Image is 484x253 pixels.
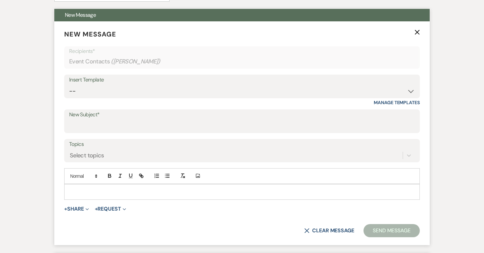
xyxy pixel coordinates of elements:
[304,228,354,233] button: Clear message
[70,151,104,160] div: Select topics
[111,57,160,66] span: ( [PERSON_NAME] )
[69,75,415,85] div: Insert Template
[95,206,98,212] span: +
[65,11,96,18] span: New Message
[95,206,126,212] button: Request
[64,206,67,212] span: +
[363,224,420,237] button: Send Message
[69,140,415,149] label: Topics
[64,206,89,212] button: Share
[69,47,415,56] p: Recipients*
[64,30,116,38] span: New Message
[69,55,415,68] div: Event Contacts
[374,100,420,105] a: Manage Templates
[69,110,415,120] label: New Subject*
